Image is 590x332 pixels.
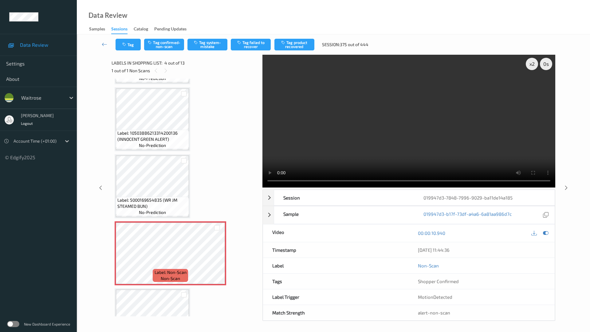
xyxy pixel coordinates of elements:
[154,26,187,34] div: Pending Updates
[263,258,409,273] div: Label
[263,224,409,242] div: Video
[161,275,180,282] span: non-scan
[540,58,552,70] div: 0 s
[88,12,127,18] div: Data Review
[112,67,258,74] div: 1 out of 1 Non Scans
[89,26,105,34] div: Samples
[274,39,314,50] button: Tag product recovered
[139,209,166,215] span: no-prediction
[418,310,545,316] div: alert-non-scan
[187,39,227,50] button: Tag system-mistake
[111,26,128,34] div: Sessions
[526,58,538,70] div: x 2
[418,230,445,236] a: 00:00:10.940
[164,60,185,66] span: 4 out of 13
[112,60,162,66] span: Labels in shopping list:
[111,25,134,34] a: Sessions
[117,130,187,142] span: Label: 10503886213314200136 (INNOCENT GREEN ALERT)
[134,25,154,34] a: Catalog
[418,247,545,253] div: [DATE] 11:44:36
[263,274,409,289] div: Tags
[274,206,415,224] div: Sample
[155,269,187,275] span: Label: Non-Scan
[154,25,193,34] a: Pending Updates
[144,39,184,50] button: Tag confirmed-non-scan
[263,190,555,206] div: Session019947d3-7848-7996-9029-ba11de14a185
[274,190,415,205] div: Session
[423,211,512,219] a: 019947d3-b17f-73df-a4a6-6a81aa986d7c
[418,279,459,284] span: Shopper Confirmed
[139,142,166,148] span: no-prediction
[89,25,111,34] a: Samples
[263,242,409,258] div: Timestamp
[414,190,555,205] div: 019947d3-7848-7996-9029-ba11de14a185
[134,26,148,34] div: Catalog
[322,41,340,48] span: Session:
[263,206,555,224] div: Sample019947d3-b17f-73df-a4a6-6a81aa986d7c
[340,41,368,48] span: 375 out of 444
[231,39,271,50] button: Tag failed to recover
[409,289,555,305] div: MotionDetected
[418,263,439,269] a: Non-Scan
[117,197,187,209] span: Label: 5000169654835 (WR JM STEAMED BUN)
[116,39,141,50] button: Tag
[263,305,409,320] div: Match Strength
[263,289,409,305] div: Label Trigger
